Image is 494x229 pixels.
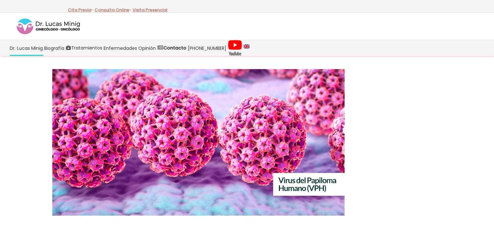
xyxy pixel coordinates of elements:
a: Visita Presencial [133,7,168,13]
a: language english [243,40,250,56]
span: [PHONE_NUMBER] [188,44,226,52]
img: Videos Youtube Ginecología [228,40,242,56]
span: Enfermedades [104,44,137,52]
span: Biografía [44,44,64,52]
span: Opinión [138,44,156,52]
a: Enfermedades [103,40,138,56]
a: Cita Previa [68,7,91,13]
a: Contacto [157,40,187,56]
span: Dr. Lucas Minig [10,44,43,52]
img: language english [244,44,249,48]
a: Biografía [44,40,65,56]
span: Tratamientos [71,44,102,52]
a: Consulta Online [95,7,129,13]
a: Videos Youtube Ginecología [227,40,243,56]
p: - [68,6,94,14]
a: Tratamientos [65,40,103,56]
p: - [95,6,132,14]
a: Opinión [138,40,157,56]
a: Dr. Lucas Minig [9,40,44,56]
a: [PHONE_NUMBER] [187,40,227,56]
strong: Contacto [163,45,186,51]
